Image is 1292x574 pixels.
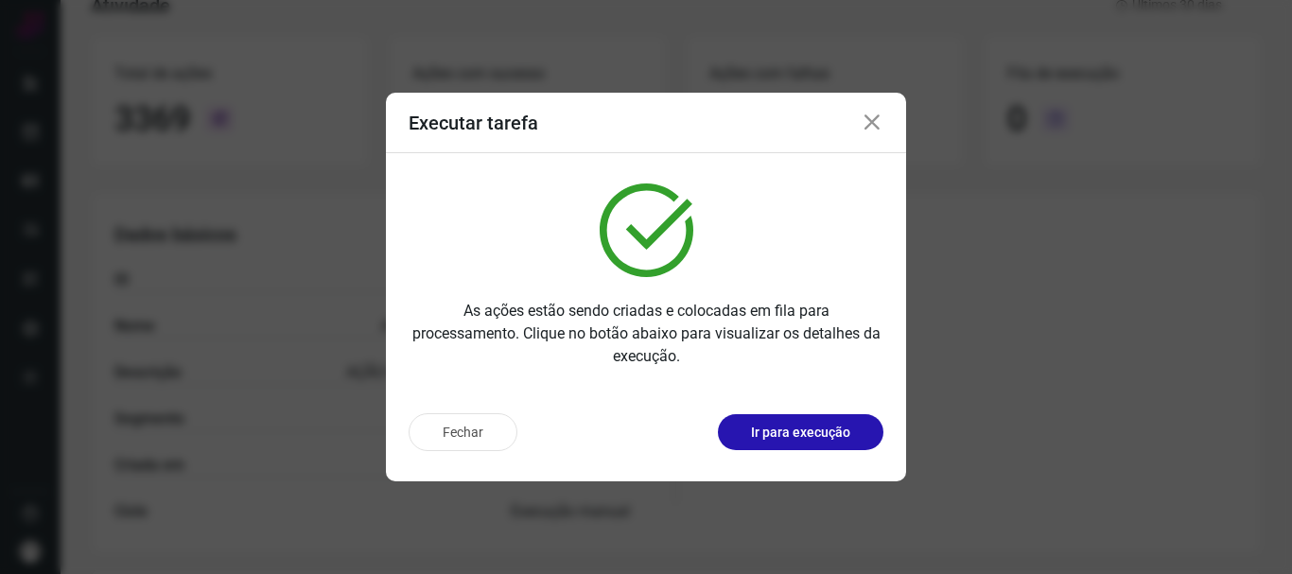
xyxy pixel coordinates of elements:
[409,300,883,368] p: As ações estão sendo criadas e colocadas em fila para processamento. Clique no botão abaixo para ...
[409,112,538,134] h3: Executar tarefa
[409,413,517,451] button: Fechar
[718,414,883,450] button: Ir para execução
[751,423,850,443] p: Ir para execução
[600,183,693,277] img: verified.svg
